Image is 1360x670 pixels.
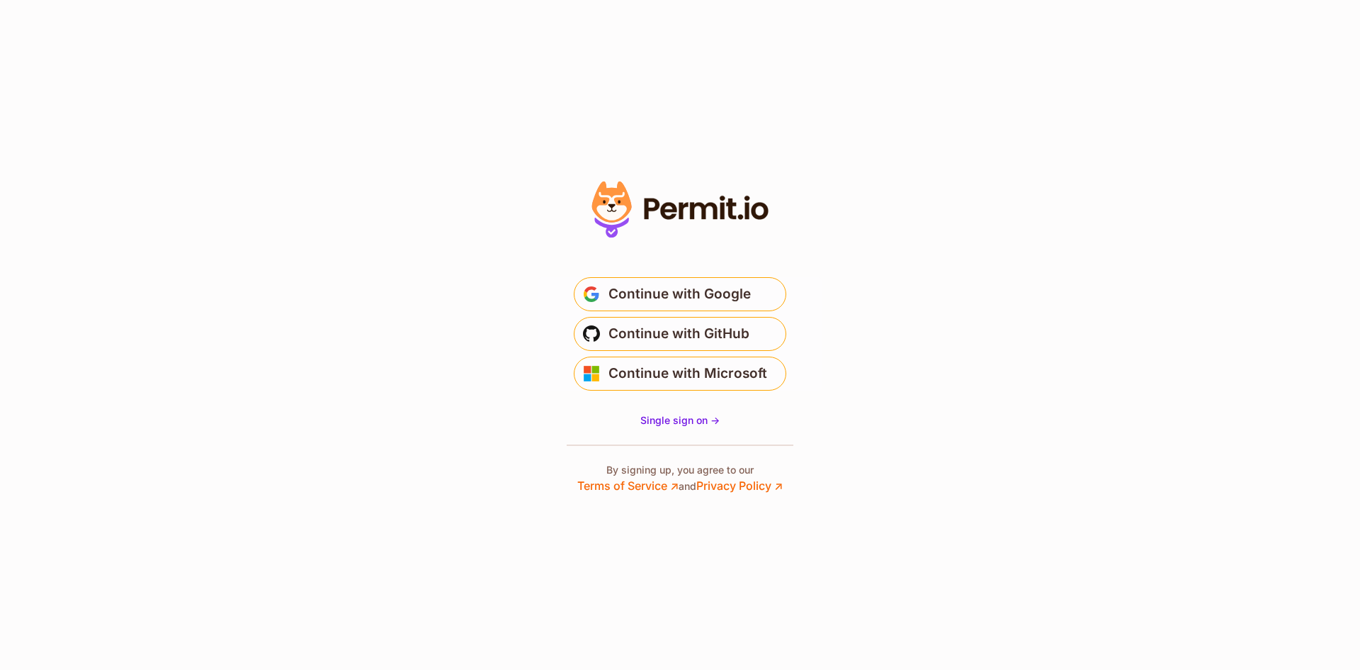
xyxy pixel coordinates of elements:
button: Continue with Microsoft [574,357,786,391]
span: Single sign on -> [640,414,720,426]
span: Continue with Microsoft [608,362,767,385]
button: Continue with Google [574,277,786,311]
p: By signing up, you agree to our and [577,463,783,494]
span: Continue with GitHub [608,323,749,345]
a: Privacy Policy ↗ [696,479,783,493]
span: Continue with Google [608,283,751,306]
button: Continue with GitHub [574,317,786,351]
a: Terms of Service ↗ [577,479,679,493]
a: Single sign on -> [640,413,720,428]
